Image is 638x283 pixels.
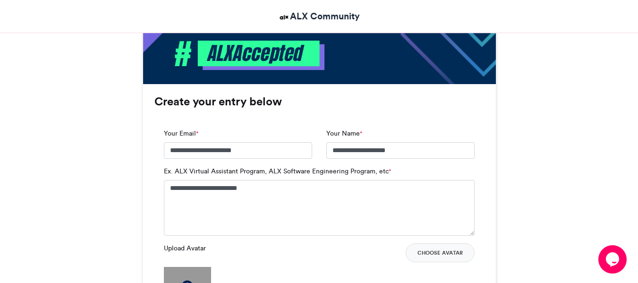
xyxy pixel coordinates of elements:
[406,243,475,262] button: Choose Avatar
[164,129,198,138] label: Your Email
[326,129,362,138] label: Your Name
[278,11,290,23] img: ALX Community
[164,243,206,253] label: Upload Avatar
[164,166,391,176] label: Ex. ALX Virtual Assistant Program, ALX Software Engineering Program, etc
[598,245,629,274] iframe: chat widget
[278,9,360,23] a: ALX Community
[154,96,484,107] h3: Create your entry below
